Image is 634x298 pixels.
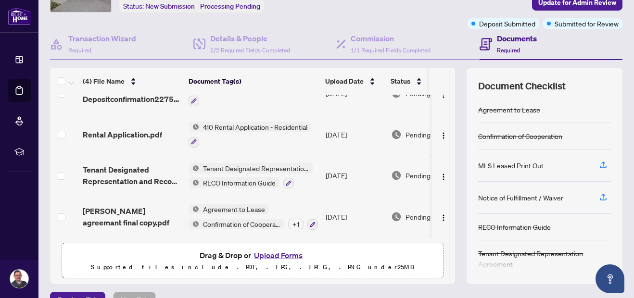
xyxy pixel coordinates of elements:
[497,33,537,44] h4: Documents
[406,211,454,222] span: Pending Review
[200,249,305,261] span: Drag & Drop or
[596,264,624,293] button: Open asap
[325,76,364,87] span: Upload Date
[351,33,431,44] h4: Commission
[479,18,535,29] span: Deposit Submitted
[497,47,520,54] span: Required
[440,173,447,181] img: Logo
[79,68,185,95] th: (4) File Name
[406,170,454,181] span: Pending Review
[189,122,311,148] button: Status Icon410 Rental Application - Residential
[391,211,402,222] img: Document Status
[478,131,562,141] div: Confirmation of Cooperation
[288,219,304,229] div: + 1
[321,68,387,95] th: Upload Date
[478,160,544,171] div: MLS Leased Print Out
[478,192,563,203] div: Notice of Fulfillment / Waiver
[199,122,311,132] span: 410 Rental Application - Residential
[436,127,451,142] button: Logo
[351,47,431,54] span: 1/1 Required Fields Completed
[189,177,199,188] img: Status Icon
[391,129,402,140] img: Document Status
[251,249,305,261] button: Upload Forms
[199,177,279,188] span: RECO Information Guide
[199,163,313,174] span: Tenant Designated Representation Agreement
[145,2,260,11] span: New Submission - Processing Pending
[189,204,199,214] img: Status Icon
[68,47,91,54] span: Required
[322,155,387,197] td: [DATE]
[199,204,269,214] span: Agreement to Lease
[83,164,181,187] span: Tenant Designated Representation and Reco Guide.pdf
[322,196,387,237] td: [DATE]
[62,243,443,279] span: Drag & Drop orUpload FormsSupported files include .PDF, .JPG, .JPEG, .PNG under25MB
[189,163,199,174] img: Status Icon
[83,76,125,87] span: (4) File Name
[189,163,313,189] button: Status IconTenant Designated Representation AgreementStatus IconRECO Information Guide
[387,68,469,95] th: Status
[478,248,611,269] div: Tenant Designated Representation Agreement
[199,219,284,229] span: Confirmation of Cooperation
[185,68,321,95] th: Document Tag(s)
[436,209,451,224] button: Logo
[83,205,181,228] span: [PERSON_NAME] agreemant final copy.pdf
[210,33,290,44] h4: Details & People
[83,129,162,140] span: Rental Application.pdf
[440,214,447,222] img: Logo
[391,170,402,181] img: Document Status
[189,219,199,229] img: Status Icon
[440,132,447,139] img: Logo
[406,129,454,140] span: Pending Review
[478,222,551,232] div: RECO Information Guide
[68,33,136,44] h4: Transaction Wizard
[555,18,619,29] span: Submitted for Review
[189,122,199,132] img: Status Icon
[478,104,540,115] div: Agreement to Lease
[189,204,318,230] button: Status IconAgreement to LeaseStatus IconConfirmation of Cooperation+1
[478,79,566,93] span: Document Checklist
[322,114,387,155] td: [DATE]
[391,76,410,87] span: Status
[210,47,290,54] span: 2/2 Required Fields Completed
[436,168,451,183] button: Logo
[68,261,437,273] p: Supported files include .PDF, .JPG, .JPEG, .PNG under 25 MB
[440,91,447,99] img: Logo
[10,270,28,288] img: Profile Icon
[8,7,31,25] img: logo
